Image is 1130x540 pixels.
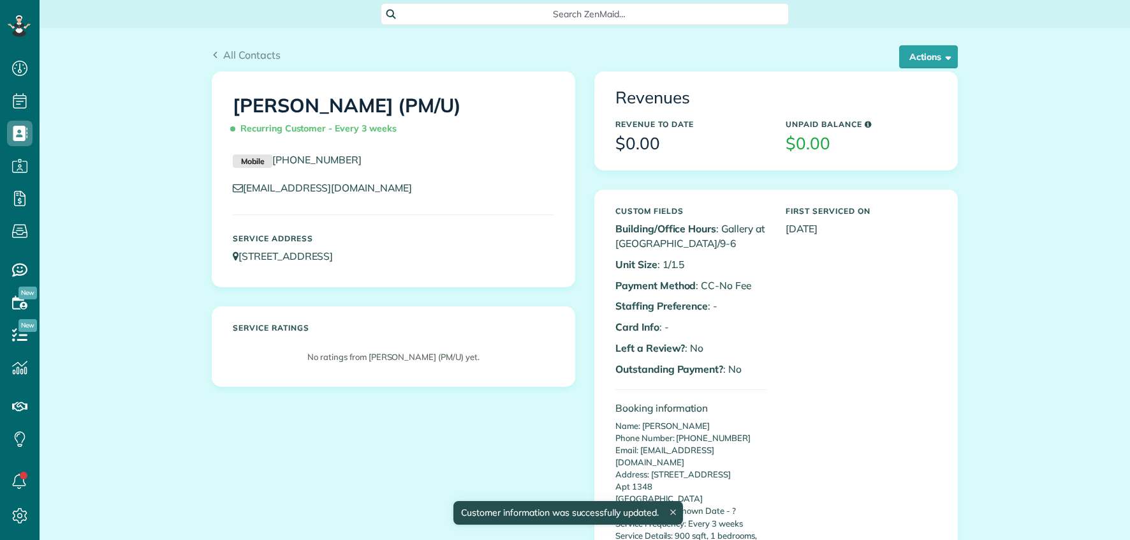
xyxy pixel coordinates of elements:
[615,299,708,312] b: Staffing Preference
[899,45,958,68] button: Actions
[615,278,767,293] p: : CC-No Fee
[615,403,767,414] h4: Booking information
[615,120,767,128] h5: Revenue to Date
[233,234,554,243] h5: Service Address
[233,324,554,332] h5: Service ratings
[786,207,937,215] h5: First Serviced On
[615,341,685,354] b: Left a Review?
[615,135,767,153] h3: $0.00
[615,299,767,313] p: : -
[615,362,767,377] p: : No
[615,207,767,215] h5: Custom Fields
[233,181,424,194] a: [EMAIL_ADDRESS][DOMAIN_NAME]
[615,320,767,334] p: : -
[233,95,554,140] h1: [PERSON_NAME] (PM/U)
[615,222,716,235] b: Building/Office Hours
[615,258,657,271] b: Unit Size
[233,250,345,262] a: [STREET_ADDRESS]
[615,221,767,251] p: : Gallery at [GEOGRAPHIC_DATA]/9-6
[615,279,696,292] b: Payment Method
[233,153,362,166] a: Mobile[PHONE_NUMBER]
[786,221,937,236] p: [DATE]
[233,154,272,169] small: Mobile
[615,89,937,107] h3: Revenues
[615,341,767,356] p: : No
[615,320,659,333] b: Card Info
[453,501,682,525] div: Customer information was successfully updated.
[212,47,281,63] a: All Contacts
[615,363,723,375] b: Outstanding Payment?
[786,120,937,128] h5: Unpaid Balance
[239,351,548,363] p: No ratings from [PERSON_NAME] (PM/U) yet.
[223,49,281,61] span: All Contacts
[615,257,767,272] p: : 1/1.5
[233,117,402,140] span: Recurring Customer - Every 3 weeks
[18,319,37,332] span: New
[18,287,37,299] span: New
[786,135,937,153] h3: $0.00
